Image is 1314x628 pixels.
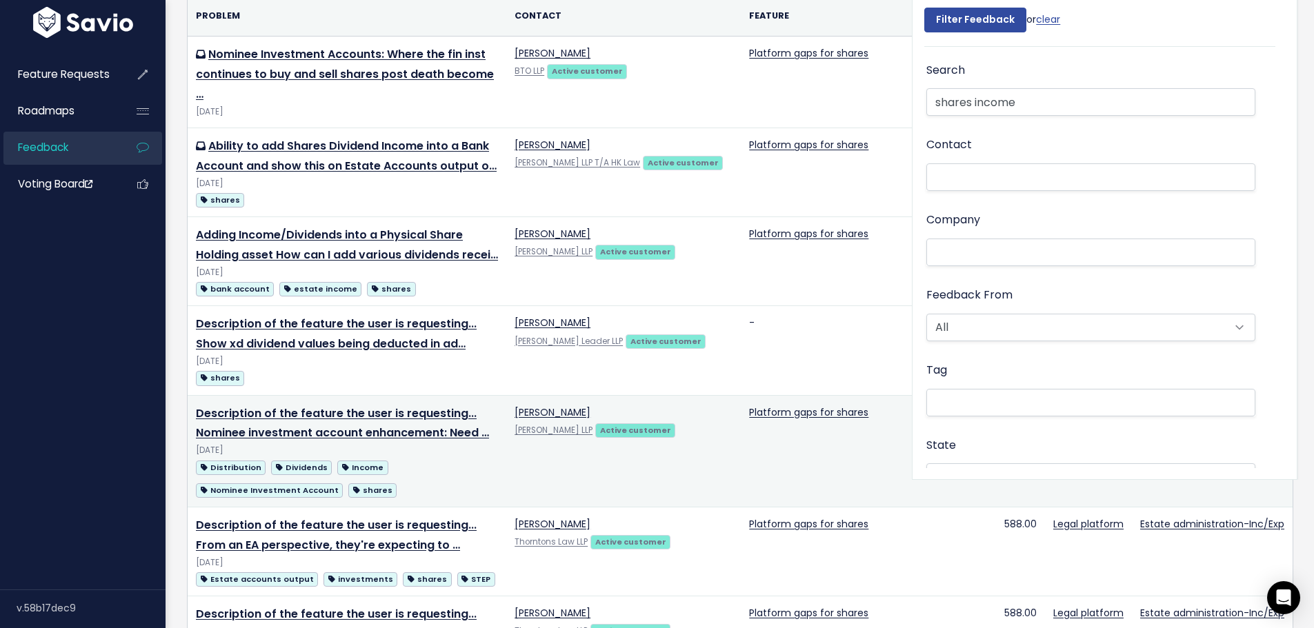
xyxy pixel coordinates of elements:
[951,507,1045,596] td: 588.00
[643,155,723,169] a: Active customer
[196,316,477,352] a: Description of the feature the user is requesting... Show xd dividend values being deducted in ad…
[457,572,495,587] span: STEP
[626,334,706,347] a: Active customer
[926,210,980,230] label: Company
[348,481,397,498] a: shares
[515,138,590,152] a: [PERSON_NAME]
[515,536,588,547] a: Thorntons Law LLP
[196,280,274,297] a: bank account
[196,460,266,475] span: Distribution
[196,46,494,102] a: Nominee Investment Accounts: Where the fin inst continues to buy and sell shares post death become …
[271,458,332,476] a: Dividends
[196,227,498,263] a: Adding Income/Dividends into a Physical Share Holding asset How can I add various dividends recei…
[1036,12,1060,26] a: clear
[196,443,498,458] div: [DATE]
[196,282,274,296] span: bank account
[279,282,361,296] span: estate income
[271,460,332,475] span: Dividends
[600,425,671,436] strong: Active customer
[1140,606,1284,620] a: Estate administration-Inc/Exp
[515,405,590,419] a: [PERSON_NAME]
[18,67,110,81] span: Feature Requests
[600,246,671,257] strong: Active customer
[367,280,415,297] a: shares
[403,570,451,587] a: shares
[515,316,590,330] a: [PERSON_NAME]
[196,483,343,498] span: Nominee Investment Account
[595,244,675,258] a: Active customer
[196,458,266,476] a: Distribution
[403,572,451,587] span: shares
[926,436,956,456] label: State
[196,517,477,553] a: Description of the feature the user is requesting... From an EA perspective, they're expecting to …
[749,46,868,60] a: Platform gaps for shares
[196,176,498,191] div: [DATE]
[196,369,244,386] a: shares
[926,285,1013,305] label: Feedback From
[348,483,397,498] span: shares
[924,8,1026,32] input: Filter Feedback
[749,606,868,620] a: Platform gaps for shares
[515,46,590,60] a: [PERSON_NAME]
[926,135,972,155] label: Contact
[196,191,244,208] a: shares
[595,536,666,547] strong: Active customer
[648,157,719,168] strong: Active customer
[18,103,74,118] span: Roadmaps
[926,361,947,381] label: Tag
[30,7,137,38] img: logo-white.9d6f32f41409.svg
[196,354,498,369] div: [DATE]
[367,282,415,296] span: shares
[337,458,388,476] a: Income
[515,517,590,531] a: [PERSON_NAME]
[1053,517,1124,531] a: Legal platform
[17,590,166,626] div: v.58b17dec9
[749,227,868,241] a: Platform gaps for shares
[196,265,498,280] div: [DATE]
[3,59,115,90] a: Feature Requests
[279,280,361,297] a: estate income
[749,138,868,152] a: Platform gaps for shares
[515,157,640,168] a: [PERSON_NAME] LLP T/A HK Law
[196,570,318,587] a: Estate accounts output
[3,168,115,200] a: Voting Board
[337,460,388,475] span: Income
[196,556,498,570] div: [DATE]
[323,570,397,587] a: investments
[3,132,115,163] a: Feedback
[926,61,965,81] label: Search
[630,336,701,347] strong: Active customer
[926,88,1255,116] input: Search Feedback
[196,371,244,385] span: shares
[1053,606,1124,620] a: Legal platform
[749,517,868,531] a: Platform gaps for shares
[515,336,623,347] a: [PERSON_NAME] Leader LLP
[1267,581,1300,614] div: Open Intercom Messenger
[590,534,670,548] a: Active customer
[196,105,498,119] div: [DATE]
[552,65,623,77] strong: Active customer
[515,606,590,620] a: [PERSON_NAME]
[515,246,593,257] a: [PERSON_NAME] LLP
[924,1,1060,46] div: or
[196,405,489,441] a: Description of the feature the user is requesting... Nominee investment account enhancement: Need …
[741,306,951,395] td: -
[1140,517,1284,531] a: Estate administration-Inc/Exp
[18,140,68,154] span: Feedback
[196,138,497,174] a: Ability to add Shares Dividend Income into a Bank Account and show this on Estate Accounts output o…
[3,95,115,127] a: Roadmaps
[457,570,495,587] a: STEP
[595,423,675,436] a: Active customer
[547,63,627,77] a: Active customer
[323,572,397,587] span: investments
[515,227,590,241] a: [PERSON_NAME]
[196,572,318,587] span: Estate accounts output
[18,176,92,191] span: Voting Board
[196,193,244,207] span: shares
[196,481,343,498] a: Nominee Investment Account
[749,405,868,419] a: Platform gaps for shares
[515,425,593,436] a: [PERSON_NAME] LLP
[515,65,544,77] a: BTO LLP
